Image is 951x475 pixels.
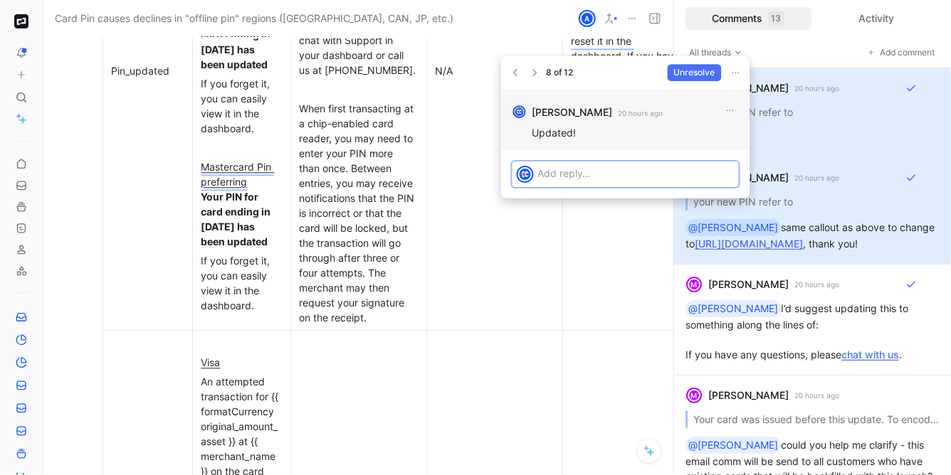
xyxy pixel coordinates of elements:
[668,64,722,81] button: Unresolve
[532,104,613,121] strong: [PERSON_NAME]
[532,125,739,140] p: Updated!
[518,167,532,181] img: avatar
[547,65,574,80] div: 8 of 12
[515,107,525,117] img: avatar
[619,107,663,119] small: 20 hours ago
[674,65,715,80] span: Unresolve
